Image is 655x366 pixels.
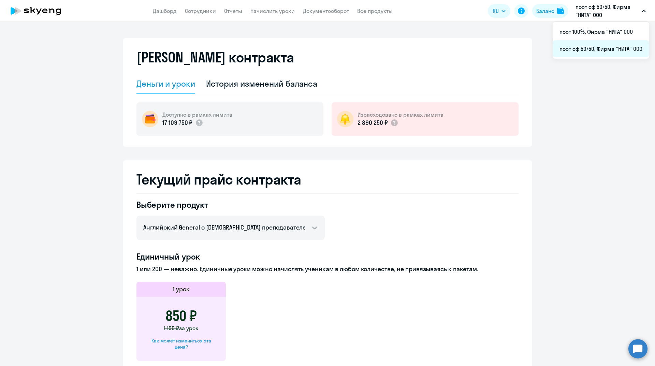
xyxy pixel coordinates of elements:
p: 1 или 200 — неважно. Единичные уроки можно начислять ученикам в любом количестве, не привязываясь... [136,265,519,274]
a: Все продукты [357,8,393,14]
h5: Доступно в рамках лимита [162,111,232,118]
a: Документооборот [303,8,349,14]
h3: 850 ₽ [165,308,197,324]
p: пост сф 50/50, Фирма "НИТА" ООО [576,3,639,19]
button: пост сф 50/50, Фирма "НИТА" ООО [572,3,649,19]
h5: Израсходовано в рамках лимита [358,111,443,118]
img: wallet-circle.png [142,111,158,127]
ul: RU [553,22,649,59]
img: balance [557,8,564,14]
button: RU [488,4,510,18]
span: 1 190 ₽ [164,325,179,332]
h2: Текущий прайс контракта [136,171,519,188]
span: RU [493,7,499,15]
button: Балансbalance [532,4,568,18]
a: Дашборд [153,8,177,14]
h5: 1 урок [173,285,190,294]
h4: Единичный урок [136,251,519,262]
p: 17 109 750 ₽ [162,118,192,127]
div: История изменений баланса [206,78,318,89]
a: Начислить уроки [250,8,295,14]
a: Отчеты [224,8,242,14]
p: 2 890 250 ₽ [358,118,388,127]
h2: [PERSON_NAME] контракта [136,49,294,65]
div: Деньги и уроки [136,78,195,89]
img: bell-circle.png [337,111,353,127]
h4: Выберите продукт [136,199,325,210]
div: Баланс [536,7,554,15]
a: Сотрудники [185,8,216,14]
div: Как может измениться эта цена? [147,338,215,350]
span: за урок [179,325,199,332]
